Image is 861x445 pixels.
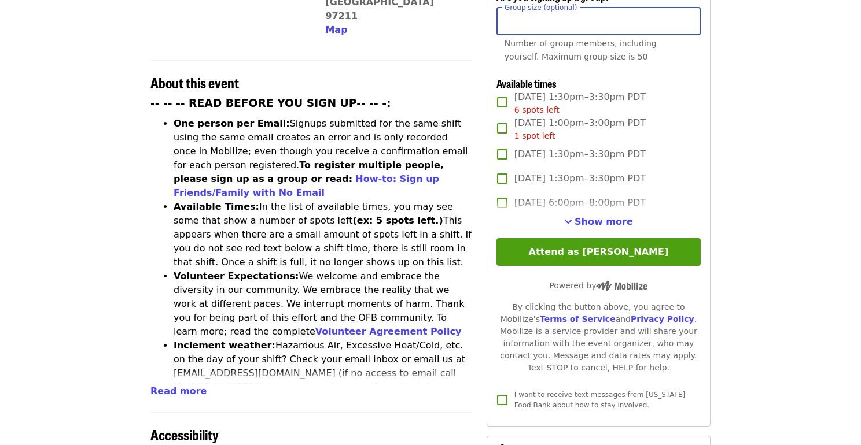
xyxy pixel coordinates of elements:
[150,97,391,109] strong: -- -- -- READ BEFORE YOU SIGN UP-- -- -:
[174,160,444,184] strong: To register multiple people, please sign up as a group or read:
[505,3,577,11] span: Group size (optional)
[174,118,290,129] strong: One person per Email:
[549,281,647,290] span: Powered by
[496,301,701,374] div: By clicking the button above, you agree to Mobilize's and . Mobilize is a service provider and wi...
[174,269,473,339] li: We welcome and embrace the diversity in our community. We embrace the reality that we work at dif...
[352,215,443,226] strong: (ex: 5 spots left.)
[514,172,646,186] span: [DATE] 1:30pm–3:30pm PDT
[575,216,633,227] span: Show more
[496,8,701,35] input: [object Object]
[496,76,557,91] span: Available times
[174,200,473,269] li: In the list of available times, you may see some that show a number of spots left This appears wh...
[514,131,555,140] span: 1 spot left
[514,116,646,142] span: [DATE] 1:00pm–3:00pm PDT
[315,326,462,337] a: Volunteer Agreement Policy
[174,339,473,408] li: Hazardous Air, Excessive Heat/Cold, etc. on the day of your shift? Check your email inbox or emai...
[174,201,259,212] strong: Available Times:
[514,90,646,116] span: [DATE] 1:30pm–3:30pm PDT
[514,196,646,210] span: [DATE] 6:00pm–8:00pm PDT
[150,385,207,396] span: Read more
[631,314,694,324] a: Privacy Policy
[505,39,657,61] span: Number of group members, including yourself. Maximum group size is 50
[540,314,616,324] a: Terms of Service
[514,105,560,114] span: 6 spots left
[174,173,439,198] a: How-to: Sign up Friends/Family with No Email
[174,340,275,351] strong: Inclement weather:
[150,384,207,398] button: Read more
[596,281,647,291] img: Powered by Mobilize
[564,215,633,229] button: See more timeslots
[514,147,646,161] span: [DATE] 1:30pm–3:30pm PDT
[325,23,347,37] button: Map
[174,117,473,200] li: Signups submitted for the same shift using the same email creates an error and is only recorded o...
[325,24,347,35] span: Map
[174,270,299,281] strong: Volunteer Expectations:
[514,391,685,409] span: I want to receive text messages from [US_STATE] Food Bank about how to stay involved.
[150,424,219,444] span: Accessibility
[150,72,239,92] span: About this event
[496,238,701,266] button: Attend as [PERSON_NAME]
